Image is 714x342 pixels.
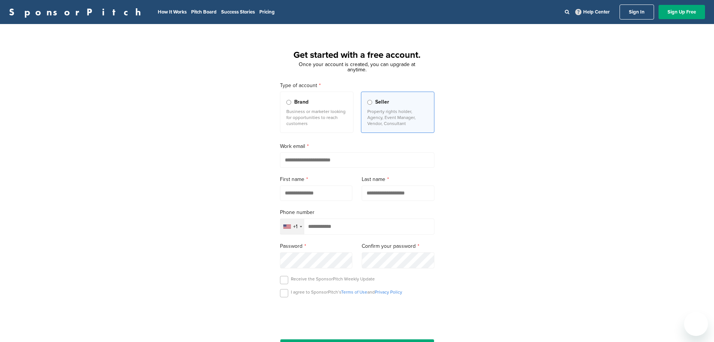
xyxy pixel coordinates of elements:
[362,242,434,250] label: Confirm your password
[221,9,255,15] a: Success Stories
[291,289,402,295] p: I agree to SponsorPitch’s and
[259,9,275,15] a: Pricing
[367,108,428,127] p: Property rights holder, Agency, Event Manager, Vendor, Consultant
[280,242,353,250] label: Password
[291,276,375,282] p: Receive the SponsorPitch Weekly Update
[367,100,372,105] input: Seller Property rights holder, Agency, Event Manager, Vendor, Consultant
[280,208,434,217] label: Phone number
[280,81,434,90] label: Type of account
[280,219,304,234] div: Selected country
[375,98,389,106] span: Seller
[362,175,434,184] label: Last name
[9,7,146,17] a: SponsorPitch
[341,289,367,295] a: Terms of Use
[299,61,415,73] span: Once your account is created, you can upgrade at anytime.
[314,306,400,328] iframe: reCAPTCHA
[286,100,291,105] input: Brand Business or marketer looking for opportunities to reach customers
[191,9,217,15] a: Pitch Board
[659,5,705,19] a: Sign Up Free
[684,312,708,336] iframe: Button to launch messaging window
[620,5,654,20] a: Sign In
[271,48,443,62] h1: Get started with a free account.
[280,175,353,184] label: First name
[574,8,611,17] a: Help Center
[158,9,187,15] a: How It Works
[280,142,434,151] label: Work email
[286,108,347,127] p: Business or marketer looking for opportunities to reach customers
[375,289,402,295] a: Privacy Policy
[294,98,308,106] span: Brand
[293,224,298,229] div: +1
